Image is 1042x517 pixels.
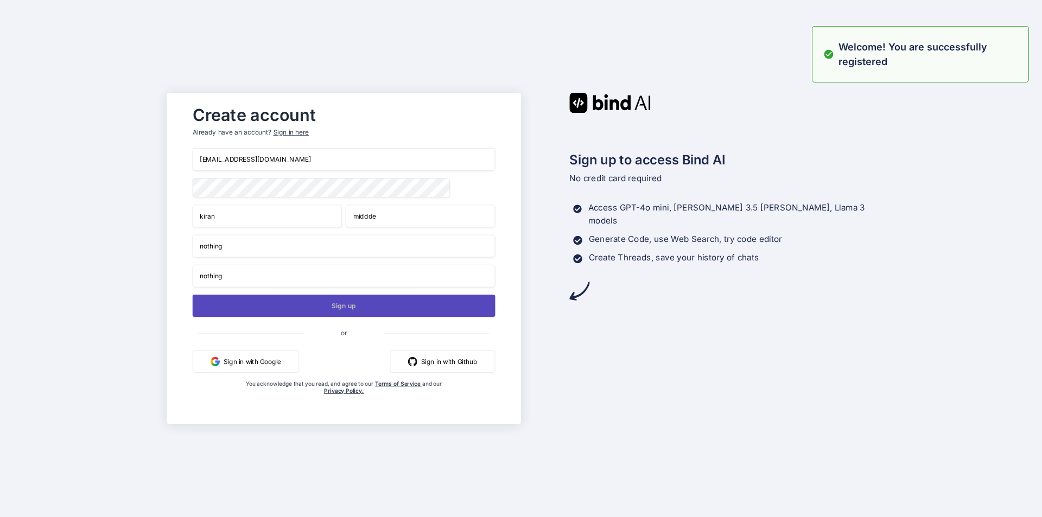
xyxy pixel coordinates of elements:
[193,148,495,171] input: Email
[569,93,651,113] img: Bind AI logo
[589,251,759,264] p: Create Threads, save your history of chats
[274,128,309,137] div: Sign in here
[193,235,495,258] input: Your company name
[569,281,589,301] img: arrow
[193,107,495,122] h2: Create account
[346,205,495,227] input: Last Name
[375,380,422,387] a: Terms of Service
[408,357,417,366] img: github
[193,128,495,137] p: Already have an account?
[588,202,875,228] p: Access GPT-4o mini, [PERSON_NAME] 3.5 [PERSON_NAME], Llama 3 models
[569,172,875,185] p: No credit card required
[211,357,220,366] img: google
[823,40,834,69] img: alert
[193,350,299,373] button: Sign in with Google
[243,380,445,417] div: You acknowledge that you read, and agree to our and our
[390,350,495,373] button: Sign in with Github
[324,387,364,394] a: Privacy Policy.
[193,265,495,288] input: Company website
[569,150,875,169] h2: Sign up to access Bind AI
[838,40,1022,69] p: Welcome! You are successfully registered
[589,233,782,246] p: Generate Code, use Web Search, try code editor
[193,205,342,227] input: First Name
[193,295,495,317] button: Sign up
[304,321,384,344] span: or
